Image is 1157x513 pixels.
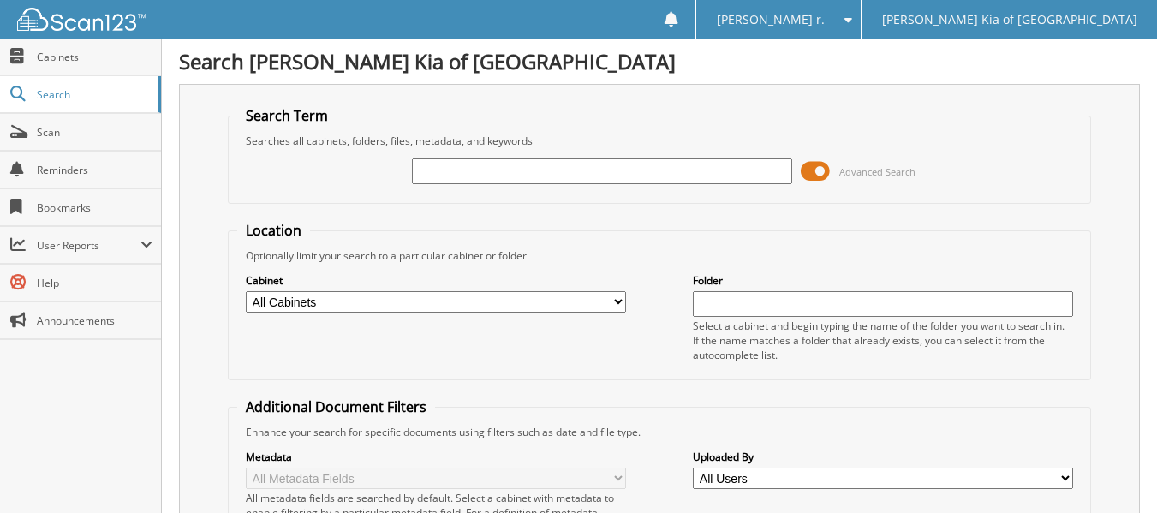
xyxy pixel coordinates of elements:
legend: Search Term [237,106,337,125]
h1: Search [PERSON_NAME] Kia of [GEOGRAPHIC_DATA] [179,47,1140,75]
span: User Reports [37,238,140,253]
label: Folder [693,273,1073,288]
div: Searches all cabinets, folders, files, metadata, and keywords [237,134,1082,148]
legend: Location [237,221,310,240]
span: Advanced Search [839,165,915,178]
span: Announcements [37,313,152,328]
img: scan123-logo-white.svg [17,8,146,31]
span: Search [37,87,150,102]
span: [PERSON_NAME] r. [717,15,825,25]
div: Select a cabinet and begin typing the name of the folder you want to search in. If the name match... [693,319,1073,362]
label: Metadata [246,450,626,464]
span: Help [37,276,152,290]
legend: Additional Document Filters [237,397,435,416]
label: Uploaded By [693,450,1073,464]
span: Bookmarks [37,200,152,215]
span: Cabinets [37,50,152,64]
span: Scan [37,125,152,140]
div: Optionally limit your search to a particular cabinet or folder [237,248,1082,263]
div: Enhance your search for specific documents using filters such as date and file type. [237,425,1082,439]
span: [PERSON_NAME] Kia of [GEOGRAPHIC_DATA] [882,15,1137,25]
span: Reminders [37,163,152,177]
label: Cabinet [246,273,626,288]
